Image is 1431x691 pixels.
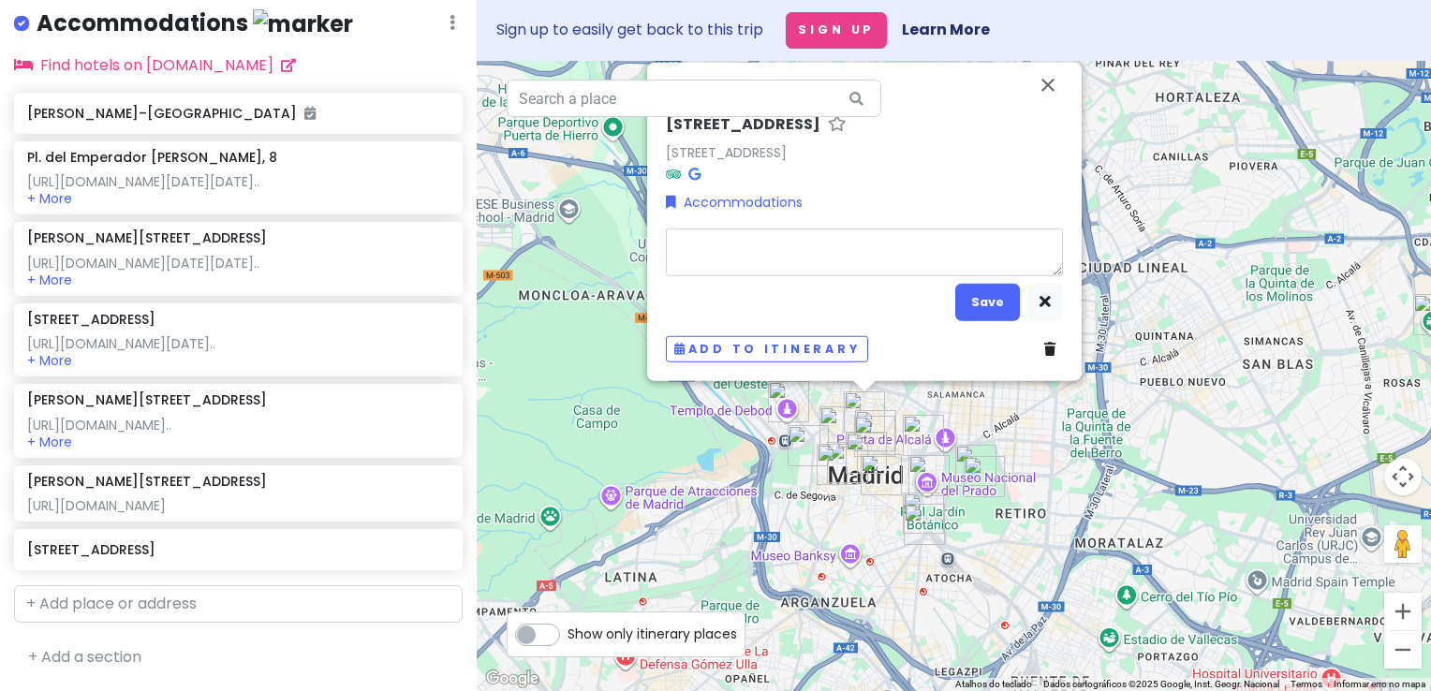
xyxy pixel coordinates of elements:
[817,444,858,485] div: Mercado de San Miguel
[27,352,72,369] button: + More
[27,229,267,246] h6: [PERSON_NAME][STREET_ADDRESS]
[1291,679,1322,689] a: Termos (abre em uma nova guia)
[827,442,868,483] div: Plaza Mayor
[27,190,72,207] button: + More
[1043,679,1279,689] span: Dados cartográficos ©2025 Google, Inst. Geogr. Nacional
[1334,679,1425,689] a: Informar erro no mapa
[27,272,72,288] button: + More
[855,410,896,451] div: Gran Vía
[908,455,950,496] div: Museo Nacional del Prado
[955,445,996,486] div: El Retiro Park
[27,255,450,272] div: [URL][DOMAIN_NAME][DATE][DATE]..
[27,473,267,490] h6: [PERSON_NAME][STREET_ADDRESS]
[27,497,450,514] div: [URL][DOMAIN_NAME]
[27,417,450,434] div: [URL][DOMAIN_NAME]..
[507,80,881,117] input: Search a place
[819,406,861,448] div: Calle de Silva, 1
[688,167,701,180] i: Google Maps
[27,149,277,166] h6: Pl. del Emperador [PERSON_NAME], 8
[844,391,885,433] div: C. del Pez, 1
[666,335,868,362] button: Add to itinerary
[904,504,945,545] div: C. de Méndez Álvaro, 2
[964,456,1005,497] div: Palacio de Cristal
[568,624,737,644] span: Show only itinerary places
[27,335,450,352] div: [URL][DOMAIN_NAME][DATE]..
[903,493,944,534] div: Pl. del Emperador Carlos V, 8
[1025,62,1070,107] button: Fechar
[27,173,450,190] div: [URL][DOMAIN_NAME][DATE][DATE]..
[666,114,820,134] h6: [STREET_ADDRESS]
[861,454,902,495] div: C. de las Huertas, 10
[788,425,829,466] div: Royal Palace of Madrid
[1384,631,1422,669] button: Diminuir o zoom
[1384,525,1422,563] button: Arraste o Pegman até o mapa para abrir o Street View
[27,541,450,558] h6: [STREET_ADDRESS]
[28,646,141,668] a: + Add a section
[902,19,990,40] a: Learn More
[1384,593,1422,630] button: Aumentar o zoom
[37,8,353,39] h4: Accommodations
[1384,458,1422,495] button: Controles da câmera no mapa
[304,107,316,120] i: Added to itinerary
[481,667,543,691] a: Abrir esta área no Google Maps (abre uma nova janela)
[955,678,1032,691] button: Atalhos do teclado
[666,192,803,213] a: Accommodations
[481,667,543,691] img: Google
[1044,338,1063,359] a: Delete place
[253,9,353,38] img: marker
[768,381,809,422] div: Temple of Debod
[27,105,450,122] h6: [PERSON_NAME]–[GEOGRAPHIC_DATA]
[666,142,787,161] a: [STREET_ADDRESS]
[27,311,155,328] h6: [STREET_ADDRESS]
[27,434,72,450] button: + More
[828,114,847,134] a: Star place
[846,433,887,474] div: Puerta del Sol
[955,284,1020,320] button: Save
[14,585,463,623] input: + Add place or address
[14,54,296,76] a: Find hotels on [DOMAIN_NAME]
[27,391,267,408] h6: [PERSON_NAME][STREET_ADDRESS]
[666,167,681,180] i: Tripadvisor
[903,415,944,456] div: Plaza de Cibeles
[854,416,895,457] div: C. de la Montera, 43
[786,12,887,49] button: Sign Up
